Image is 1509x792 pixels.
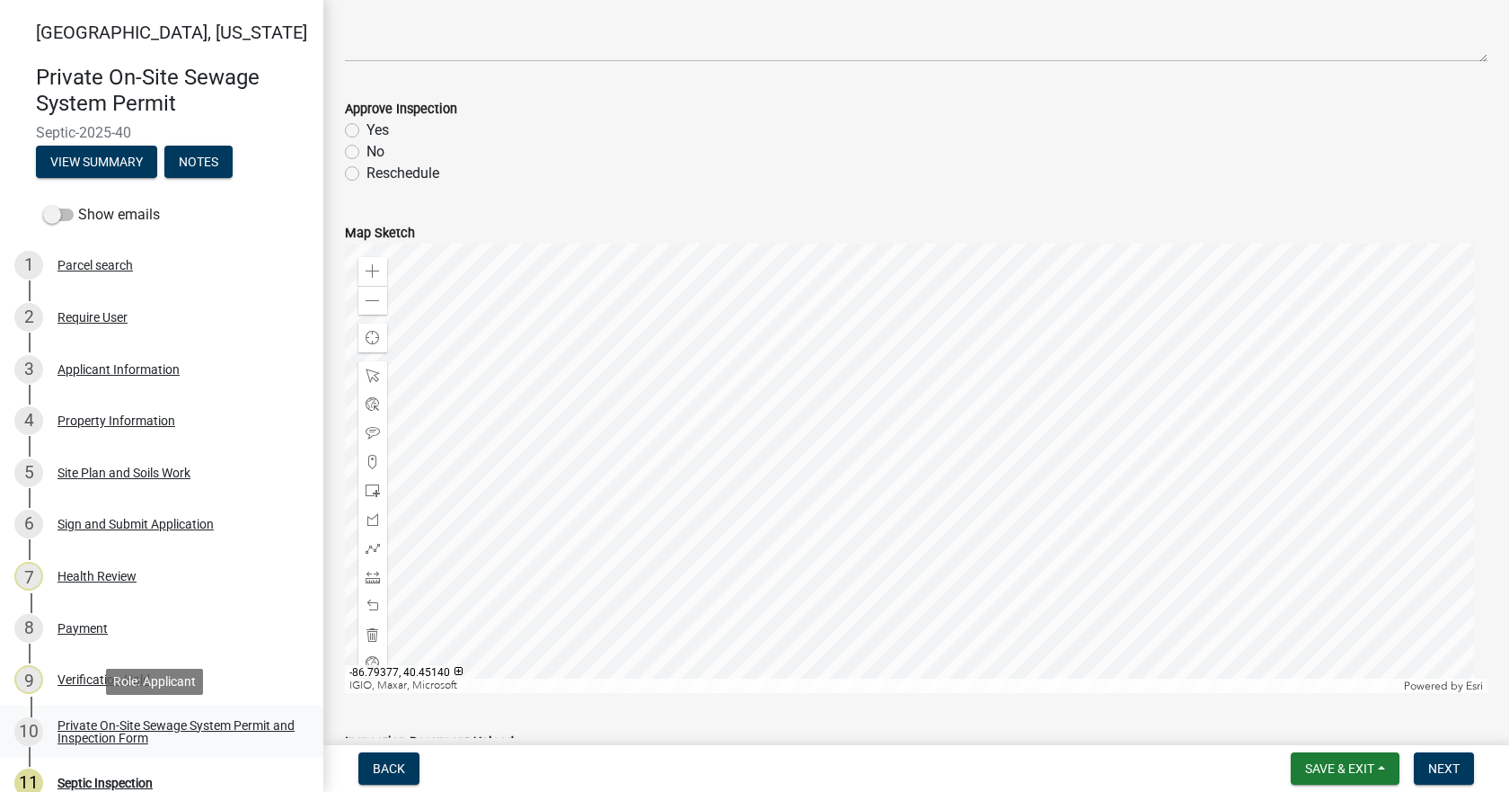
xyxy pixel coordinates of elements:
[366,141,384,163] label: No
[366,120,389,141] label: Yes
[1414,752,1474,785] button: Next
[1305,761,1374,776] span: Save & Exit
[14,355,43,384] div: 3
[57,414,175,427] div: Property Information
[164,146,233,178] button: Notes
[57,622,108,635] div: Payment
[106,669,203,695] div: Role: Applicant
[14,717,43,746] div: 10
[36,156,157,170] wm-modal-confirm: Summary
[36,124,287,141] span: Septic-2025-40
[358,752,419,785] button: Back
[366,163,439,184] label: Reschedule
[345,679,1399,693] div: IGIO, Maxar, Microsoft
[43,204,160,226] label: Show emails
[1466,680,1483,692] a: Esri
[14,251,43,280] div: 1
[57,518,214,530] div: Sign and Submit Application
[373,761,405,776] span: Back
[1291,752,1399,785] button: Save & Exit
[57,719,295,744] div: Private On-Site Sewage System Permit and Inspection Form
[358,324,387,352] div: Find my location
[358,286,387,315] div: Zoom out
[14,562,43,591] div: 7
[14,665,43,694] div: 9
[57,311,128,324] div: Require User
[345,103,457,116] label: Approve Inspection
[57,777,153,789] div: Septic Inspection
[57,363,180,376] div: Applicant Information
[57,570,137,583] div: Health Review
[164,156,233,170] wm-modal-confirm: Notes
[57,467,190,479] div: Site Plan and Soils Work
[358,257,387,286] div: Zoom in
[36,65,309,117] h4: Private On-Site Sewage System Permit
[14,303,43,332] div: 2
[345,227,415,240] label: Map Sketch
[14,406,43,435] div: 4
[36,22,307,43] span: [GEOGRAPHIC_DATA], [US_STATE]
[36,146,157,178] button: View Summary
[57,673,150,686] div: Verification Hold
[14,458,43,487] div: 5
[14,614,43,643] div: 8
[1428,761,1460,776] span: Next
[57,259,133,271] div: Parcel search
[1399,679,1487,693] div: Powered by
[345,736,514,749] label: Inspection Document Upload
[14,510,43,538] div: 6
